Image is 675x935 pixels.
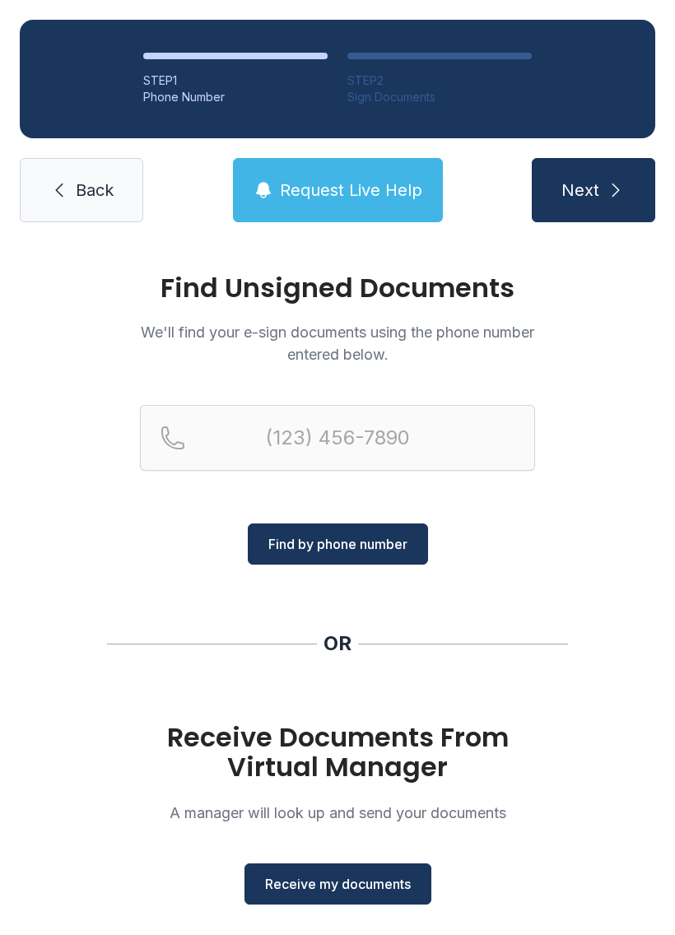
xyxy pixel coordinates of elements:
[140,802,535,824] p: A manager will look up and send your documents
[347,89,532,105] div: Sign Documents
[143,89,328,105] div: Phone Number
[324,630,351,657] div: OR
[280,179,422,202] span: Request Live Help
[143,72,328,89] div: STEP 1
[140,321,535,365] p: We'll find your e-sign documents using the phone number entered below.
[561,179,599,202] span: Next
[140,723,535,782] h1: Receive Documents From Virtual Manager
[140,405,535,471] input: Reservation phone number
[140,275,535,301] h1: Find Unsigned Documents
[265,874,411,894] span: Receive my documents
[268,534,407,554] span: Find by phone number
[76,179,114,202] span: Back
[347,72,532,89] div: STEP 2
